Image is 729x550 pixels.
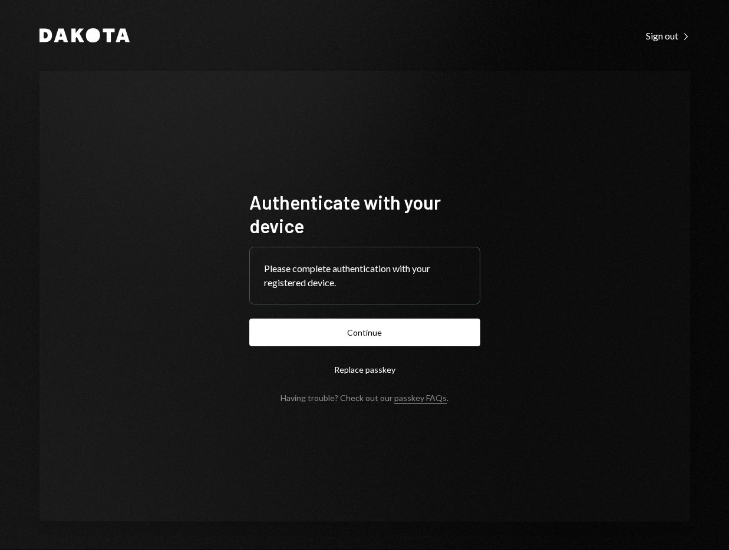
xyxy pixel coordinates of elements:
[264,261,466,290] div: Please complete authentication with your registered device.
[646,29,690,42] a: Sign out
[249,356,480,383] button: Replace passkey
[281,393,448,403] div: Having trouble? Check out our .
[249,190,480,237] h1: Authenticate with your device
[249,319,480,346] button: Continue
[646,30,690,42] div: Sign out
[394,393,447,404] a: passkey FAQs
